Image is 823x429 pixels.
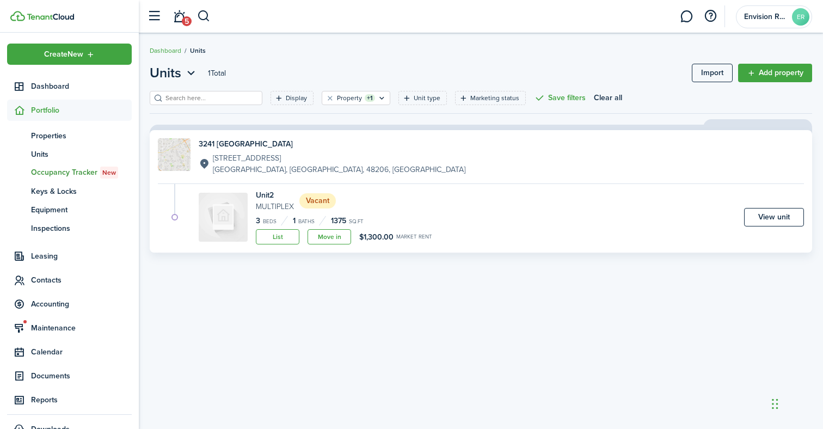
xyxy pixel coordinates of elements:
button: Search [197,7,211,26]
span: Units [150,63,181,83]
filter-tag: Open filter [398,91,447,105]
small: sq.ft [349,219,364,224]
span: Keys & Locks [31,186,132,197]
button: Open resource center [701,7,720,26]
a: View unit [744,208,804,226]
span: Dashboard [31,81,132,92]
span: 3 [256,215,260,226]
small: Multiplex [256,201,294,212]
img: Unit avatar [199,193,248,242]
span: New [102,168,116,177]
span: Properties [31,130,132,142]
status: Vacant [299,193,336,209]
span: Maintenance [31,322,132,334]
a: Inspections [7,219,132,237]
filter-tag-label: Unit type [414,93,440,103]
button: Save filters [534,91,586,105]
a: List [256,229,299,244]
img: TenantCloud [27,14,74,20]
p: [GEOGRAPHIC_DATA], [GEOGRAPHIC_DATA], 48206, [GEOGRAPHIC_DATA] [213,164,465,175]
img: Property avatar [158,138,191,171]
filter-tag: Open filter [322,91,390,105]
span: Accounting [31,298,132,310]
span: Inspections [31,223,132,234]
a: Notifications [169,3,189,30]
span: Contacts [31,274,132,286]
filter-tag-label: Display [286,93,307,103]
a: Property avatar3241 [GEOGRAPHIC_DATA][STREET_ADDRESS][GEOGRAPHIC_DATA], [GEOGRAPHIC_DATA], 48206,... [158,138,804,175]
button: Open sidebar [144,6,164,27]
input: Search here... [163,93,259,103]
button: Clear all [594,91,622,105]
small: Baths [298,219,315,224]
span: Units [190,46,206,56]
h4: 3241 [GEOGRAPHIC_DATA] [199,138,465,150]
avatar-text: ER [792,8,809,26]
img: TenantCloud [10,11,25,21]
a: Dashboard [7,76,132,97]
a: Equipment [7,200,132,219]
span: Calendar [31,346,132,358]
span: Units [31,149,132,160]
a: Messaging [676,3,697,30]
span: Reports [31,394,132,406]
span: Portfolio [31,105,132,116]
a: Properties [7,126,132,145]
button: Open menu [150,63,198,83]
a: Units [7,145,132,163]
span: Leasing [31,250,132,262]
span: Create New [44,51,83,58]
small: Beds [263,219,277,224]
span: Documents [31,370,132,382]
p: [STREET_ADDRESS] [213,152,465,164]
filter-tag: Open filter [271,91,314,105]
button: Clear filter [325,94,335,102]
a: Import [692,64,733,82]
span: Equipment [31,204,132,216]
h4: Unit 2 [256,189,294,201]
header-page-total: 1 Total [208,68,226,79]
span: 5 [182,16,192,26]
button: Units [150,63,198,83]
a: Add property [738,64,812,82]
a: Dashboard [150,46,181,56]
a: Reports [7,389,132,410]
filter-tag-label: Property [337,93,362,103]
filter-tag-label: Marketing status [470,93,519,103]
span: Envision Realty LLC [744,13,788,21]
div: Drag [772,388,778,420]
filter-tag-counter: +1 [365,94,375,102]
iframe: Chat Widget [769,377,823,429]
span: Occupancy Tracker [31,167,132,179]
a: Keys & Locks [7,182,132,200]
a: Occupancy TrackerNew [7,163,132,182]
a: Move in [308,229,351,244]
span: $1,300.00 [359,231,394,243]
small: Market rent [396,234,432,240]
filter-tag: Open filter [455,91,526,105]
span: 1 [293,215,296,226]
button: Open menu [7,44,132,65]
span: 1375 [331,215,346,226]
